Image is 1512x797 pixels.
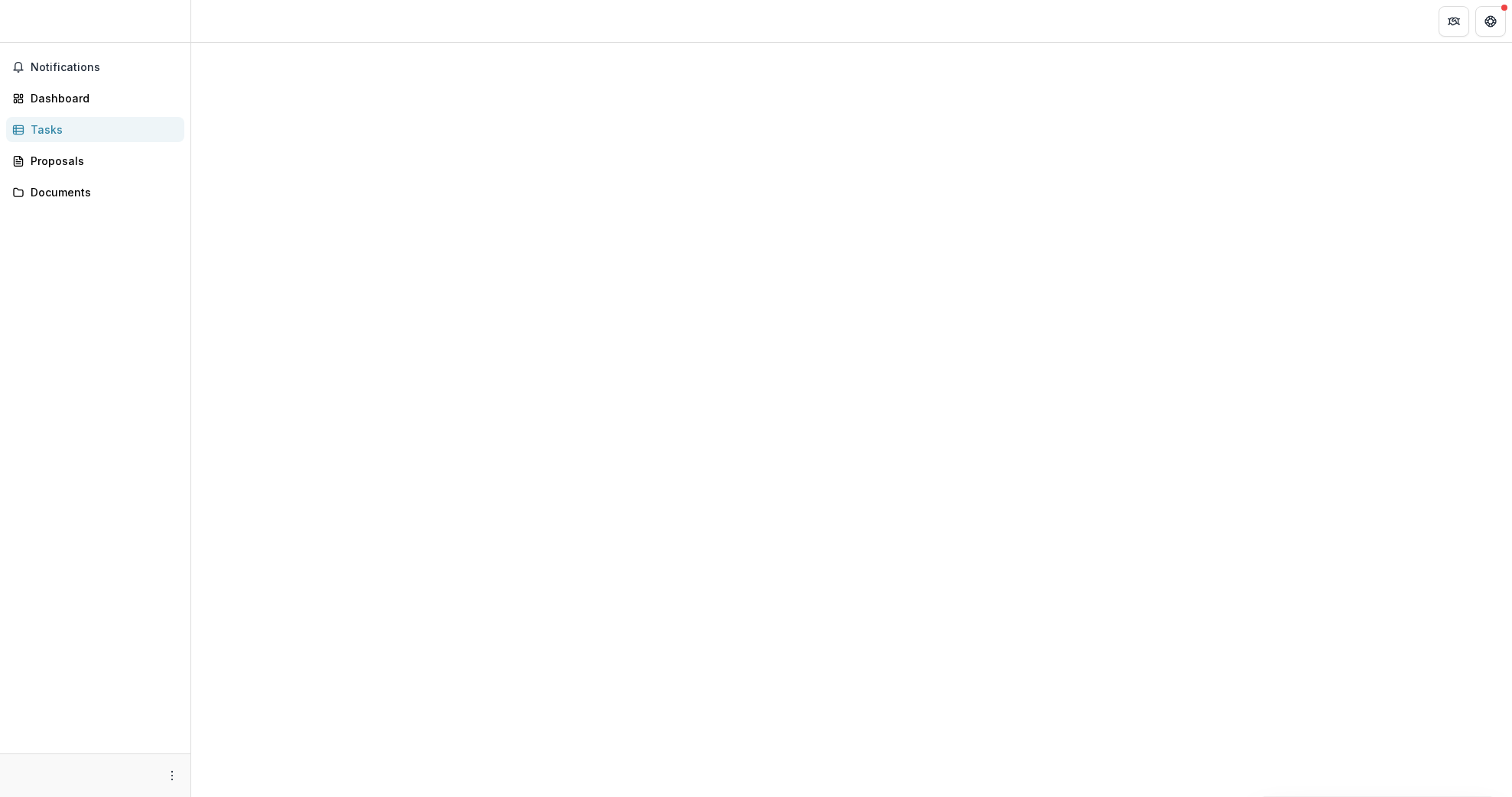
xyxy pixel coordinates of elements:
button: Get Help [1475,6,1506,37]
button: Notifications [6,55,184,79]
a: Documents [6,180,184,205]
a: Dashboard [6,86,184,111]
button: Partners [1439,6,1469,37]
span: Notifications [31,61,178,74]
div: Documents [31,184,172,200]
button: More [163,766,181,785]
a: Tasks [6,117,184,142]
div: Proposals [31,153,172,169]
div: Dashboard [31,90,172,106]
div: Tasks [31,121,172,138]
a: Proposals [6,148,184,173]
